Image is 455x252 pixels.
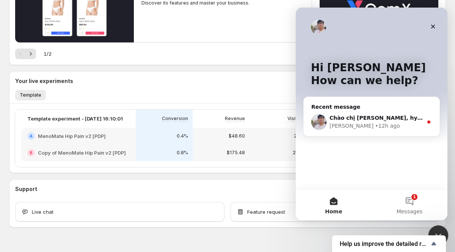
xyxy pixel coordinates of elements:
h2: B [30,150,33,155]
span: Help us improve the detailed report for A/B campaigns [340,240,429,247]
h3: Your live experiments [15,77,73,85]
p: Visitor [287,116,302,122]
p: 208 [293,150,302,156]
p: $48.60 [229,133,245,139]
p: 213 [294,133,302,139]
h2: A [30,134,33,138]
h3: Support [15,185,37,193]
h2: MenoMate Hip Pain v2 [PDP] [38,132,106,140]
p: Conversion [162,116,188,122]
iframe: Intercom live chat [296,8,447,220]
button: Show survey - Help us improve the detailed report for A/B campaigns [340,239,438,248]
span: Template [20,92,41,98]
p: 0.4% [177,133,188,139]
p: $175.48 [227,150,245,156]
p: Template experiment - [DATE] 16:10:01 [27,115,123,122]
iframe: Intercom live chat [428,225,449,246]
h2: Copy of MenoMate Hip Pain v2 [PDP] [38,149,126,157]
p: Revenue [225,116,245,122]
span: Live chat [32,208,53,216]
span: Feature request [247,208,285,216]
p: 0.8% [177,150,188,156]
